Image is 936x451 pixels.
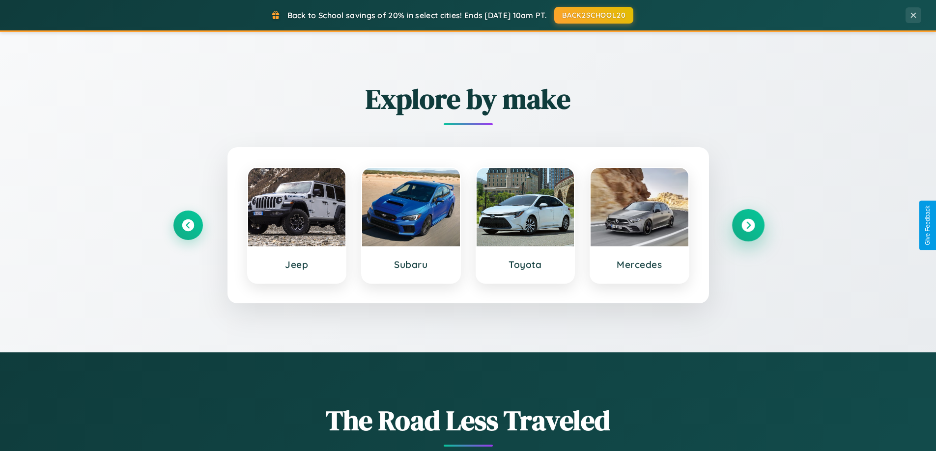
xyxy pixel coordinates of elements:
[486,259,565,270] h3: Toyota
[600,259,679,270] h3: Mercedes
[287,10,547,20] span: Back to School savings of 20% in select cities! Ends [DATE] 10am PT.
[554,7,633,24] button: BACK2SCHOOL20
[924,206,931,245] div: Give Feedback
[173,80,763,118] h2: Explore by make
[258,259,336,270] h3: Jeep
[372,259,450,270] h3: Subaru
[173,401,763,439] h1: The Road Less Traveled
